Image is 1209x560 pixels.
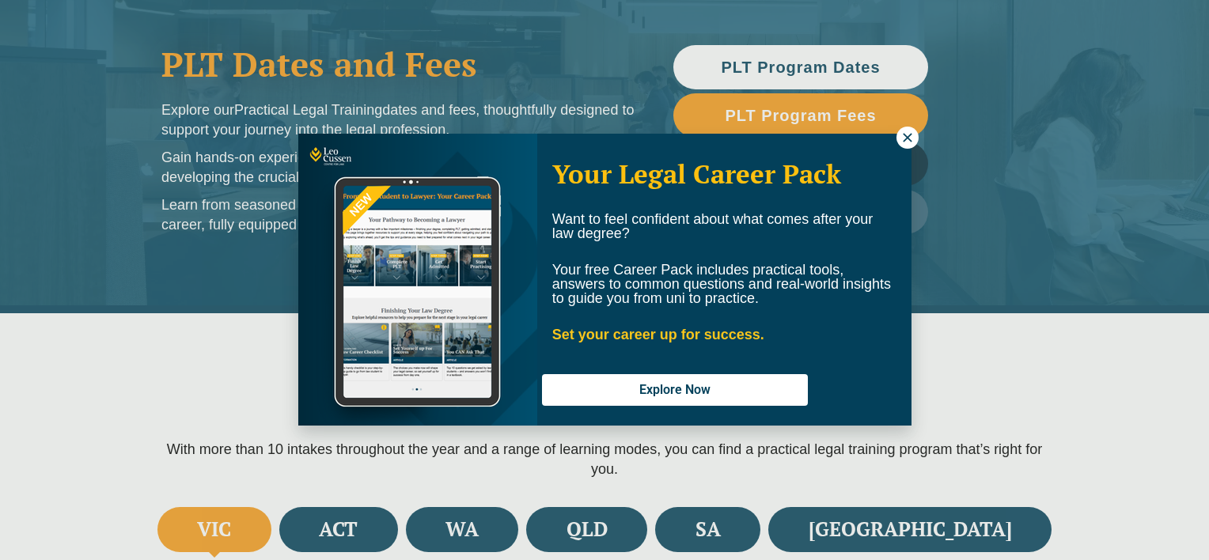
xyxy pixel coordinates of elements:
img: Woman in yellow blouse holding folders looking to the right and smiling [298,134,537,426]
span: Your Legal Career Pack [552,157,841,191]
button: Explore Now [542,374,808,406]
button: Close [896,127,919,149]
span: Want to feel confident about what comes after your law degree? [552,211,874,241]
span: Your free Career Pack includes practical tools, answers to common questions and real-world insigh... [552,262,891,306]
strong: Set your career up for success. [552,327,764,342]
